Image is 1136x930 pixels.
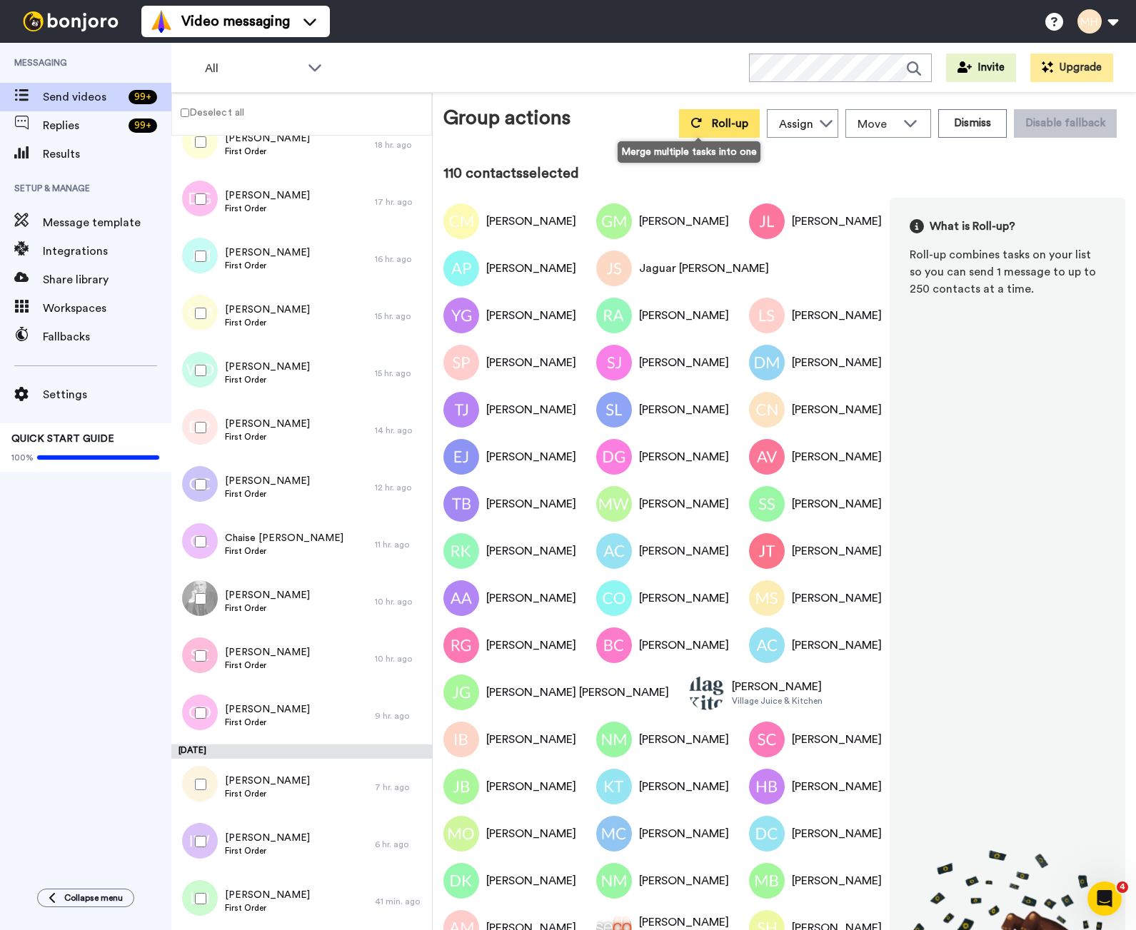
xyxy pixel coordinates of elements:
[486,684,669,701] div: [PERSON_NAME] [PERSON_NAME]
[792,542,882,560] div: [PERSON_NAME]
[37,889,134,907] button: Collapse menu
[712,118,748,129] span: Roll-up
[486,778,576,795] div: [PERSON_NAME]
[792,401,882,418] div: [PERSON_NAME]
[225,203,310,214] span: First Order
[225,788,310,799] span: First Order
[486,354,576,371] div: [PERSON_NAME]
[225,702,310,717] span: [PERSON_NAME]
[443,392,479,428] img: Image of Timothy Johnson
[486,401,576,418] div: [PERSON_NAME]
[486,448,576,465] div: [PERSON_NAME]
[1087,881,1122,916] iframe: Intercom live chat
[792,731,882,748] div: [PERSON_NAME]
[792,590,882,607] div: [PERSON_NAME]
[732,695,823,707] div: Village Juice & Kitchen
[486,637,576,654] div: [PERSON_NAME]
[225,131,310,146] span: [PERSON_NAME]
[64,892,123,904] span: Collapse menu
[225,317,310,328] span: First Order
[689,674,725,710] img: Image of Brian Trainor
[596,722,632,757] img: Image of Nate Millwood
[639,213,729,230] div: [PERSON_NAME]
[181,11,290,31] span: Video messaging
[639,637,729,654] div: [PERSON_NAME]
[11,434,114,444] span: QUICK START GUIDE
[443,816,479,851] img: Image of Mia Orozco
[639,448,729,465] div: [PERSON_NAME]
[792,354,882,371] div: [PERSON_NAME]
[639,778,729,795] div: [PERSON_NAME]
[375,710,425,722] div: 9 hr. ago
[486,590,576,607] div: [PERSON_NAME]
[43,271,171,288] span: Share library
[596,627,632,663] img: Image of Brian Chang
[225,146,310,157] span: First Order
[639,401,729,418] div: [PERSON_NAME]
[639,354,729,371] div: [PERSON_NAME]
[792,213,882,230] div: [PERSON_NAME]
[639,542,729,560] div: [PERSON_NAME]
[930,218,1015,235] span: What is Roll-up?
[618,141,760,163] div: Merge multiple tasks into one
[858,116,896,133] span: Move
[225,417,310,431] span: [PERSON_NAME]
[749,439,785,475] img: Image of Anthony Villarreal
[375,310,425,322] div: 15 hr. ago
[225,188,310,203] span: [PERSON_NAME]
[375,425,425,436] div: 14 hr. ago
[443,345,479,380] img: Image of Stephen Pratt
[375,596,425,607] div: 10 hr. ago
[443,298,479,333] img: Image of Yaroslava Garkushenko
[225,431,310,443] span: First Order
[1030,54,1113,82] button: Upgrade
[17,11,124,31] img: bj-logo-header-white.svg
[443,533,479,569] img: Image of Robert Kucher
[443,722,479,757] img: Image of Ivanna Batista
[792,637,882,654] div: [PERSON_NAME]
[225,888,310,902] span: [PERSON_NAME]
[792,448,882,465] div: [PERSON_NAME]
[225,831,310,845] span: [PERSON_NAME]
[150,10,173,33] img: vm-color.svg
[225,602,310,614] span: First Order
[225,774,310,788] span: [PERSON_NAME]
[43,146,171,163] span: Results
[596,769,632,804] img: Image of Kendra Torres
[596,533,632,569] img: Image of Alexandra Combs
[225,246,310,260] span: [PERSON_NAME]
[225,488,310,500] span: First Order
[375,539,425,550] div: 11 hr. ago
[225,531,343,545] span: Chaise [PERSON_NAME]
[225,374,310,385] span: First Order
[443,769,479,804] img: Image of Jonathan Biehl
[596,863,632,899] img: Image of Nicholas Massarelli
[225,474,310,488] span: [PERSON_NAME]
[639,872,729,889] div: [PERSON_NAME]
[43,89,123,106] span: Send videos
[910,246,1105,298] div: Roll-up combines tasks on your list so you can send 1 message to up to 250 contacts at a time.
[486,825,576,842] div: [PERSON_NAME]
[43,214,171,231] span: Message template
[596,203,632,239] img: Image of Guillermo Medina
[596,298,632,333] img: Image of Ross A Damman
[443,103,570,138] div: Group actions
[375,196,425,208] div: 17 hr. ago
[596,392,632,428] img: Image of Silvana Lorente
[639,825,729,842] div: [PERSON_NAME]
[225,260,310,271] span: First Order
[375,139,425,151] div: 18 hr. ago
[938,109,1007,138] button: Dismiss
[225,303,310,317] span: [PERSON_NAME]
[596,345,632,380] img: Image of Sonora Johnson
[443,580,479,616] img: Image of Anna Albers
[11,452,34,463] span: 100%
[43,328,171,345] span: Fallbacks
[596,486,632,522] img: Image of Makayla Wollaver
[749,392,785,428] img: Image of Callie Nehring
[486,872,576,889] div: [PERSON_NAME]
[375,896,425,907] div: 41 min. ago
[43,300,171,317] span: Workspaces
[225,360,310,374] span: [PERSON_NAME]
[946,54,1016,82] a: Invite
